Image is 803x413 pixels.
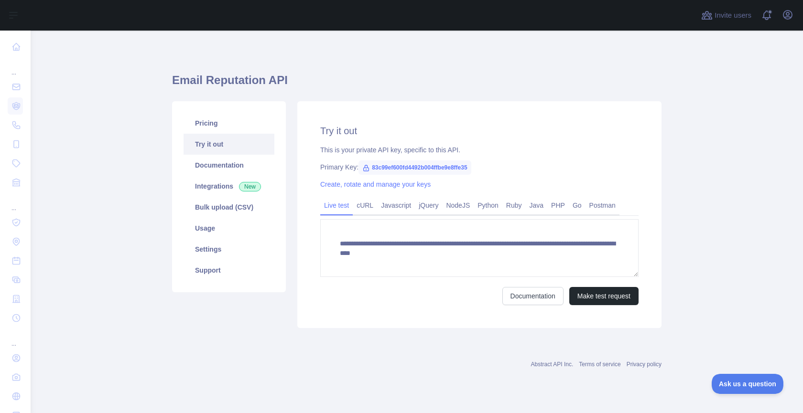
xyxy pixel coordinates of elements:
[184,176,274,197] a: Integrations New
[377,198,415,213] a: Javascript
[320,198,353,213] a: Live test
[320,180,431,188] a: Create, rotate and manage your keys
[579,361,620,368] a: Terms of service
[502,198,526,213] a: Ruby
[547,198,569,213] a: PHP
[8,57,23,76] div: ...
[172,73,662,95] h1: Email Reputation API
[415,198,442,213] a: jQuery
[712,374,784,394] iframe: Toggle Customer Support
[184,155,274,176] a: Documentation
[699,8,753,23] button: Invite users
[358,160,471,175] span: 83c99ef600fd4492b004ffbe9e8ffe35
[239,182,261,191] span: New
[569,287,639,305] button: Make test request
[442,198,474,213] a: NodeJS
[184,113,274,134] a: Pricing
[320,162,639,172] div: Primary Key:
[184,134,274,155] a: Try it out
[526,198,548,213] a: Java
[531,361,574,368] a: Abstract API Inc.
[586,198,619,213] a: Postman
[184,197,274,218] a: Bulk upload (CSV)
[320,145,639,155] div: This is your private API key, specific to this API.
[184,260,274,281] a: Support
[502,287,564,305] a: Documentation
[353,198,377,213] a: cURL
[715,10,751,21] span: Invite users
[474,198,502,213] a: Python
[184,239,274,260] a: Settings
[569,198,586,213] a: Go
[627,361,662,368] a: Privacy policy
[184,218,274,239] a: Usage
[8,328,23,348] div: ...
[8,193,23,212] div: ...
[320,124,639,138] h2: Try it out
